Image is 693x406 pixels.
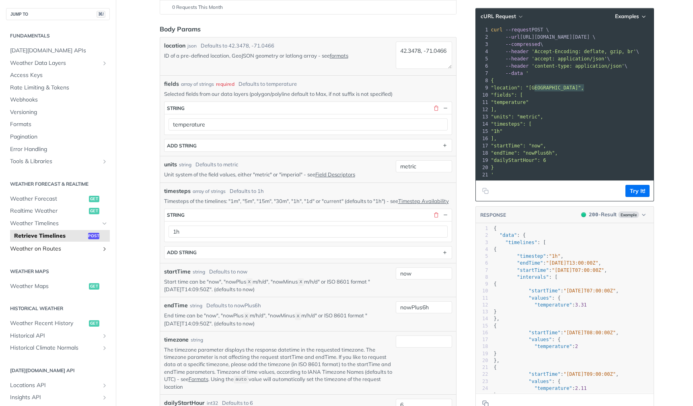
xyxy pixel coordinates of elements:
span: } [494,309,497,315]
button: Copy to clipboard [480,185,491,197]
div: 8 [476,77,489,84]
div: 10 [476,288,488,294]
span: : { [494,337,561,342]
span: : [ [494,240,546,245]
div: string [190,302,202,309]
div: 3 [476,41,489,48]
span: "timelines" [505,240,537,245]
div: 8 [476,274,488,281]
span: 2 [575,344,578,349]
a: Insights APIShow subpages for Insights API [6,391,110,404]
div: 5 [476,55,489,62]
a: Weather Mapsget [6,280,110,292]
span: "temperature" [535,302,572,308]
div: string [193,268,205,275]
span: }, [494,358,500,363]
div: Defaults to nowPlus6h [206,302,261,310]
div: 11 [476,99,489,106]
span: Rate Limiting & Tokens [10,84,108,92]
span: Weather Data Layers [10,59,99,67]
span: "timestep" [517,253,546,259]
div: json [187,42,197,50]
span: : { [494,295,561,301]
div: array of strings [193,188,226,195]
span: "temperature" [491,99,529,105]
p: The timezone parameter displays the response datetime in the requested timezone. The timezone par... [164,346,393,390]
span: "[DATE]T08:00:00Z" [563,330,616,336]
span: get [89,196,99,202]
span: Weather Recent History [10,319,87,327]
span: } [494,351,497,356]
span: --compressed [506,41,541,47]
span: : , [494,288,619,294]
span: \ [491,63,628,69]
button: ADD string [165,246,452,259]
span: { [491,78,494,83]
span: Tools & Libraries [10,157,99,166]
a: Versioning [6,106,110,118]
p: Start time can be "now", "nowPlus m/h/d", "nowMinus m/h/d" or ISO 8601 format "[DATE]T14:09:50Z".... [164,278,393,293]
button: Show subpages for Tools & Libraries [101,158,108,165]
span: "[DATE]T07:00:00Z" [552,267,604,273]
div: 12 [476,106,489,113]
span: "1h" [491,128,503,134]
div: 16 [476,329,488,336]
a: Tools & LibrariesShow subpages for Tools & Libraries [6,155,110,168]
div: 10 [476,91,489,99]
span: : [494,385,587,391]
a: Weather TimelinesHide subpages for Weather Timelines [6,217,110,230]
div: 7 [476,267,488,274]
div: string [191,336,203,344]
div: 1 [476,225,488,232]
h2: Historical Weather [6,305,110,312]
span: }, [494,316,500,321]
button: RESPONSE [480,211,506,219]
button: string [165,209,452,221]
span: "[DATE]T07:00:00Z" [563,288,616,294]
span: --url [506,34,520,40]
span: "data" [500,232,517,238]
span: "fields": [ [491,92,523,98]
span: 200 [589,211,598,217]
div: string [179,161,191,168]
div: 14 [476,120,489,128]
span: --header [506,63,529,69]
span: X [297,313,300,319]
span: : , [494,267,607,273]
div: 20 [476,357,488,364]
span: 200 [581,212,586,217]
span: : , [494,253,564,259]
div: 23 [476,378,488,385]
span: Example [618,211,639,218]
span: : { [494,379,561,384]
span: "intervals" [517,274,549,280]
button: string [165,102,452,114]
span: Weather Timelines [10,220,99,228]
span: X [300,280,302,285]
div: 2 [476,232,488,239]
span: "values" [528,337,552,342]
p: Unit system of the field values, either "metric" or "imperial" - see [164,171,393,178]
div: 6 [476,260,488,267]
span: Formats [10,120,108,128]
span: Weather Forecast [10,195,87,203]
span: ], [491,136,497,141]
span: \ [491,49,640,54]
div: Body Params [160,24,201,34]
button: Show subpages for Locations API [101,382,108,389]
div: ADD string [167,143,197,149]
div: 5 [476,253,488,260]
div: - Result [589,211,616,219]
label: endTime [164,301,188,310]
button: Show subpages for Historical API [101,333,108,339]
div: Defaults to 42.3478, -71.0466 [201,42,274,50]
div: 24 [476,385,488,392]
span: get [89,320,99,327]
div: 9 [476,281,488,288]
button: 200200-ResultExample [577,211,649,219]
span: Historical Climate Normals [10,344,99,352]
span: Retrieve Timelines [14,232,86,240]
div: string [167,105,185,111]
div: string [167,212,185,218]
label: timezone [164,336,189,344]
